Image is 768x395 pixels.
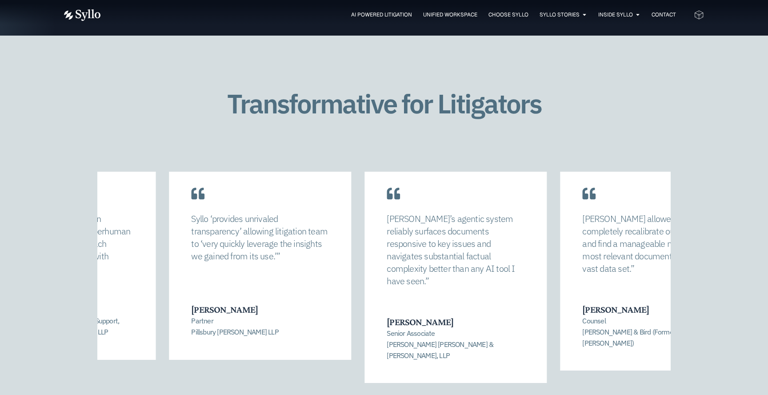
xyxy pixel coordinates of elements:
div: 5 / 8 [364,172,547,383]
nav: Menu [118,11,676,19]
h3: [PERSON_NAME] [387,316,524,328]
h1: Transformative for Litigators [197,89,572,118]
p: Partner Pillsbury [PERSON_NAME] LLP [191,315,328,337]
img: Vector [64,9,100,21]
a: Contact [652,11,676,19]
div: Menu Toggle [118,11,676,19]
a: Inside Syllo [598,11,633,19]
p: [PERSON_NAME]’s agentic system reliably surfaces documents responsive to key issues and navigates... [387,213,524,287]
div: 4 / 8 [169,172,351,383]
a: AI Powered Litigation [351,11,412,19]
a: Choose Syllo [488,11,528,19]
p: Senior Associate [PERSON_NAME] [PERSON_NAME] & [PERSON_NAME], LLP [387,328,524,361]
h3: [PERSON_NAME] [191,304,328,315]
a: Unified Workspace [423,11,477,19]
p: Syllo ‘provides unrivaled transparency’ allowing litigation team to ‘very quickly leverage the in... [191,213,329,262]
a: Syllo Stories [540,11,580,19]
